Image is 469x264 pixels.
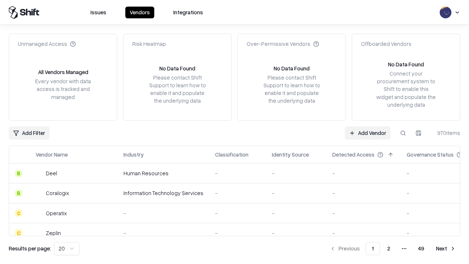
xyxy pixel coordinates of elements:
[388,60,424,68] div: No Data Found
[272,209,321,217] div: -
[261,74,322,105] div: Please contact Shift Support to learn how to enable it and populate the underlying data
[15,190,22,197] div: B
[18,40,76,48] div: Unmanaged Access
[215,169,260,177] div: -
[15,170,22,177] div: B
[46,209,67,217] div: Operatix
[272,151,309,158] div: Identity Source
[125,7,154,18] button: Vendors
[407,151,454,158] div: Governance Status
[431,129,460,137] div: 970 items
[274,65,310,72] div: No Data Found
[332,189,395,197] div: -
[36,151,68,158] div: Vendor Name
[361,40,411,48] div: Offboarded Vendors
[123,229,203,237] div: -
[36,229,43,236] img: Zeplin
[247,40,319,48] div: Over-Permissive Vendors
[33,77,93,100] div: Every vendor with data access is tracked and managed
[345,126,391,140] a: Add Vendor
[332,169,395,177] div: -
[9,245,51,252] p: Results per page:
[376,70,436,109] div: Connect your procurement system to Shift to enable this widget and populate the underlying data
[123,151,144,158] div: Industry
[38,68,88,76] div: All Vendors Managed
[147,74,208,105] div: Please contact Shift Support to learn how to enable it and populate the underlying data
[215,209,260,217] div: -
[15,209,22,217] div: C
[215,151,248,158] div: Classification
[325,242,460,255] nav: pagination
[272,229,321,237] div: -
[272,189,321,197] div: -
[9,126,49,140] button: Add Filter
[86,7,111,18] button: Issues
[36,190,43,197] img: Coralogix
[366,242,380,255] button: 1
[132,40,166,48] div: Risk Heatmap
[123,209,203,217] div: -
[412,242,430,255] button: 49
[272,169,321,177] div: -
[215,229,260,237] div: -
[381,242,396,255] button: 2
[46,169,57,177] div: Deel
[123,189,203,197] div: Information Technology Services
[46,189,69,197] div: Coralogix
[432,242,460,255] button: Next
[215,189,260,197] div: -
[36,209,43,217] img: Operatix
[36,170,43,177] img: Deel
[332,151,374,158] div: Detected Access
[123,169,203,177] div: Human Resources
[332,229,395,237] div: -
[15,229,22,236] div: C
[159,65,195,72] div: No Data Found
[169,7,207,18] button: Integrations
[332,209,395,217] div: -
[46,229,61,237] div: Zeplin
